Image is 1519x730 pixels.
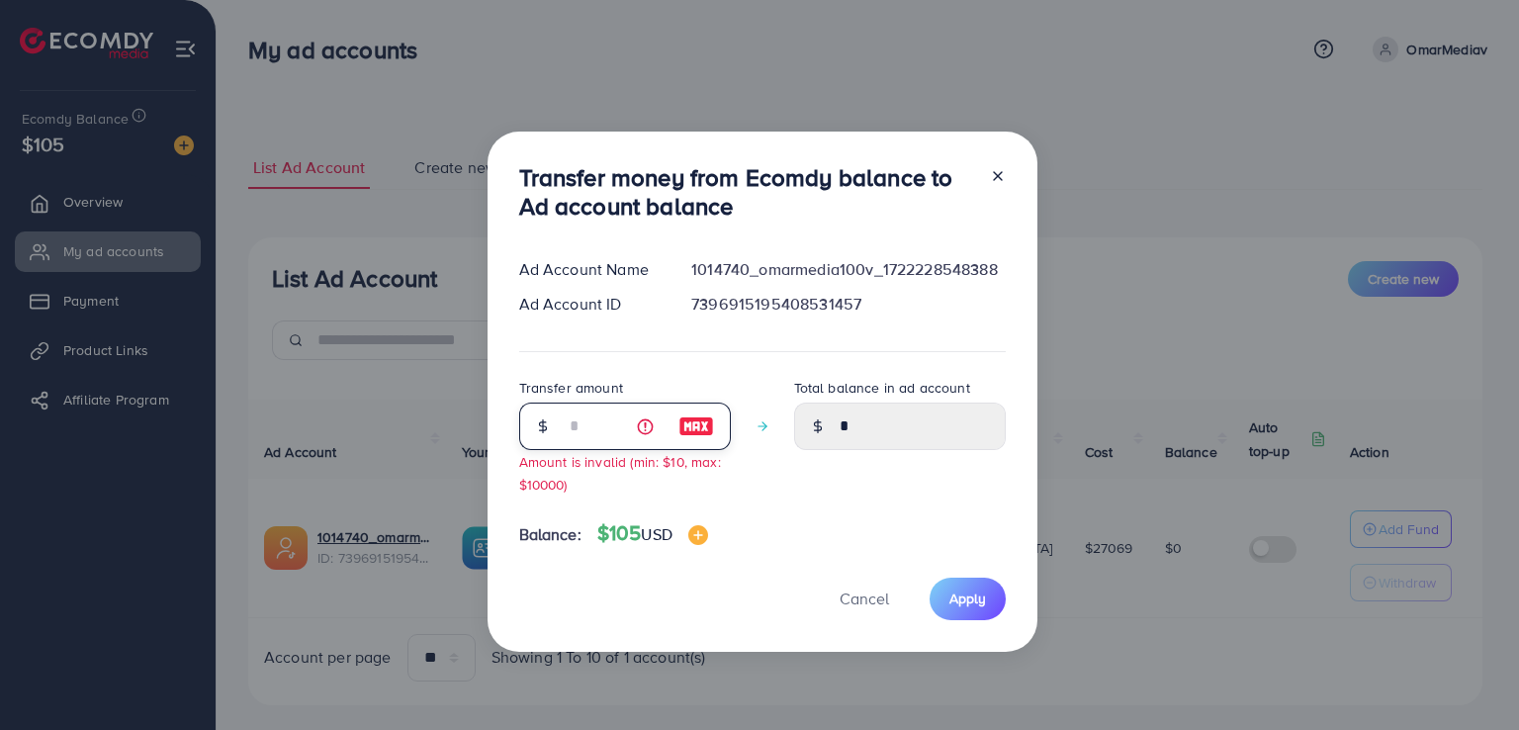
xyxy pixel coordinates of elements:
h4: $105 [597,521,708,546]
span: Balance: [519,523,581,546]
div: Ad Account Name [503,258,676,281]
label: Transfer amount [519,378,623,398]
div: Ad Account ID [503,293,676,316]
div: 1014740_omarmedia100v_1722228548388 [675,258,1021,281]
iframe: Chat [1435,641,1504,715]
span: Apply [949,589,986,608]
button: Apply [930,578,1006,620]
img: image [688,525,708,545]
span: Cancel [840,588,889,609]
small: Amount is invalid (min: $10, max: $10000) [519,452,721,494]
h3: Transfer money from Ecomdy balance to Ad account balance [519,163,974,221]
button: Cancel [815,578,914,620]
span: USD [641,523,671,545]
img: image [678,414,714,438]
div: 7396915195408531457 [675,293,1021,316]
label: Total balance in ad account [794,378,970,398]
